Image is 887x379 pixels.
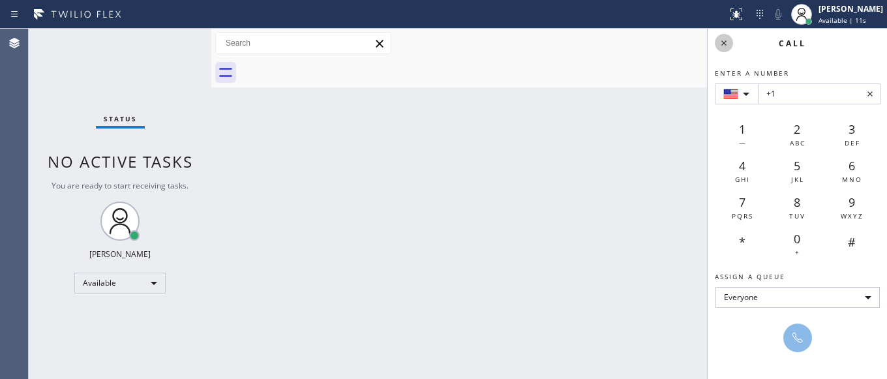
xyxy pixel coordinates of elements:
span: TUV [789,211,805,220]
span: 3 [849,121,855,137]
span: No active tasks [48,151,193,172]
span: 9 [849,194,855,210]
span: MNO [842,175,862,184]
span: Available | 11s [819,16,866,25]
input: Search [216,33,391,53]
span: DEF [845,138,860,147]
span: + [795,248,800,257]
span: 1 [739,121,745,137]
span: You are ready to start receiving tasks. [52,180,188,191]
span: Enter a number [715,68,789,78]
div: Available [74,273,166,294]
span: ABC [790,138,805,147]
div: [PERSON_NAME] [89,249,151,260]
button: Mute [769,5,787,23]
span: 8 [794,194,800,210]
span: 7 [739,194,745,210]
span: 6 [849,158,855,174]
span: PQRS [732,211,753,220]
span: Call [779,38,806,49]
span: 0 [794,231,800,247]
span: # [848,234,856,250]
div: [PERSON_NAME] [819,3,883,14]
span: 5 [794,158,800,174]
span: Assign a queue [715,272,785,281]
span: — [739,138,747,147]
span: 4 [739,158,745,174]
span: 2 [794,121,800,137]
span: WXYZ [841,211,864,220]
span: Status [104,114,137,123]
span: JKL [791,175,804,184]
span: GHI [735,175,750,184]
div: Everyone [715,287,880,308]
